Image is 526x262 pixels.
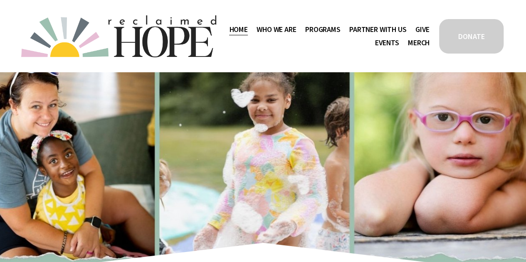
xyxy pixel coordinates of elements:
div: Rename [3,48,523,56]
a: Merch [408,36,430,49]
div: Move To ... [3,56,523,63]
span: Programs [305,24,341,36]
a: folder dropdown [257,23,296,36]
a: Events [375,36,399,49]
a: folder dropdown [349,23,406,36]
a: Home [229,23,247,36]
div: Move To ... [3,18,523,26]
a: DONATE [438,18,505,55]
div: Sign out [3,41,523,48]
div: Sort New > Old [3,11,523,18]
div: Delete [3,26,523,33]
span: Partner With Us [349,24,406,36]
span: Who We Are [257,24,296,36]
div: Options [3,33,523,41]
a: folder dropdown [305,23,341,36]
img: Reclaimed Hope Initiative [21,15,216,57]
div: Sort A > Z [3,3,523,11]
a: Give [415,23,430,36]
